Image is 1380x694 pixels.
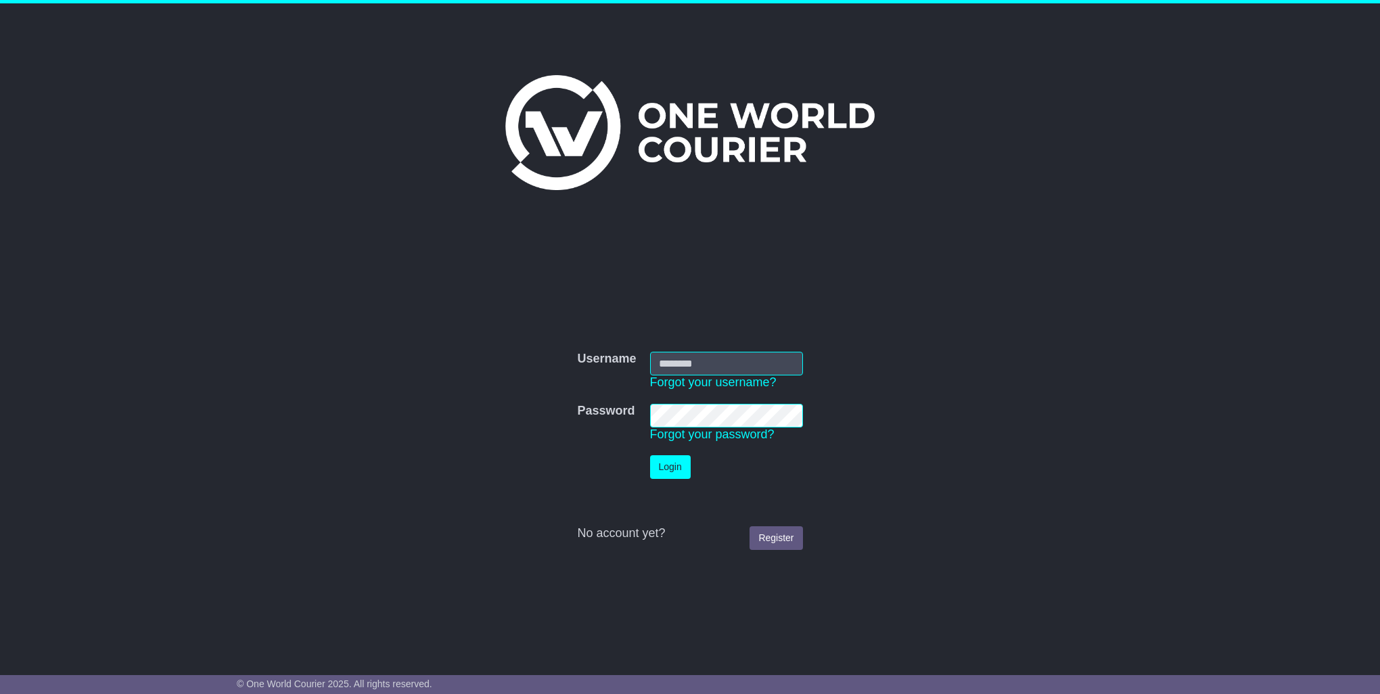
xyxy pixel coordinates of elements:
[577,352,636,367] label: Username
[577,526,802,541] div: No account yet?
[577,404,635,419] label: Password
[505,75,875,190] img: One World
[650,427,775,441] a: Forgot your password?
[650,375,777,389] a: Forgot your username?
[650,455,691,479] button: Login
[237,678,432,689] span: © One World Courier 2025. All rights reserved.
[750,526,802,550] a: Register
